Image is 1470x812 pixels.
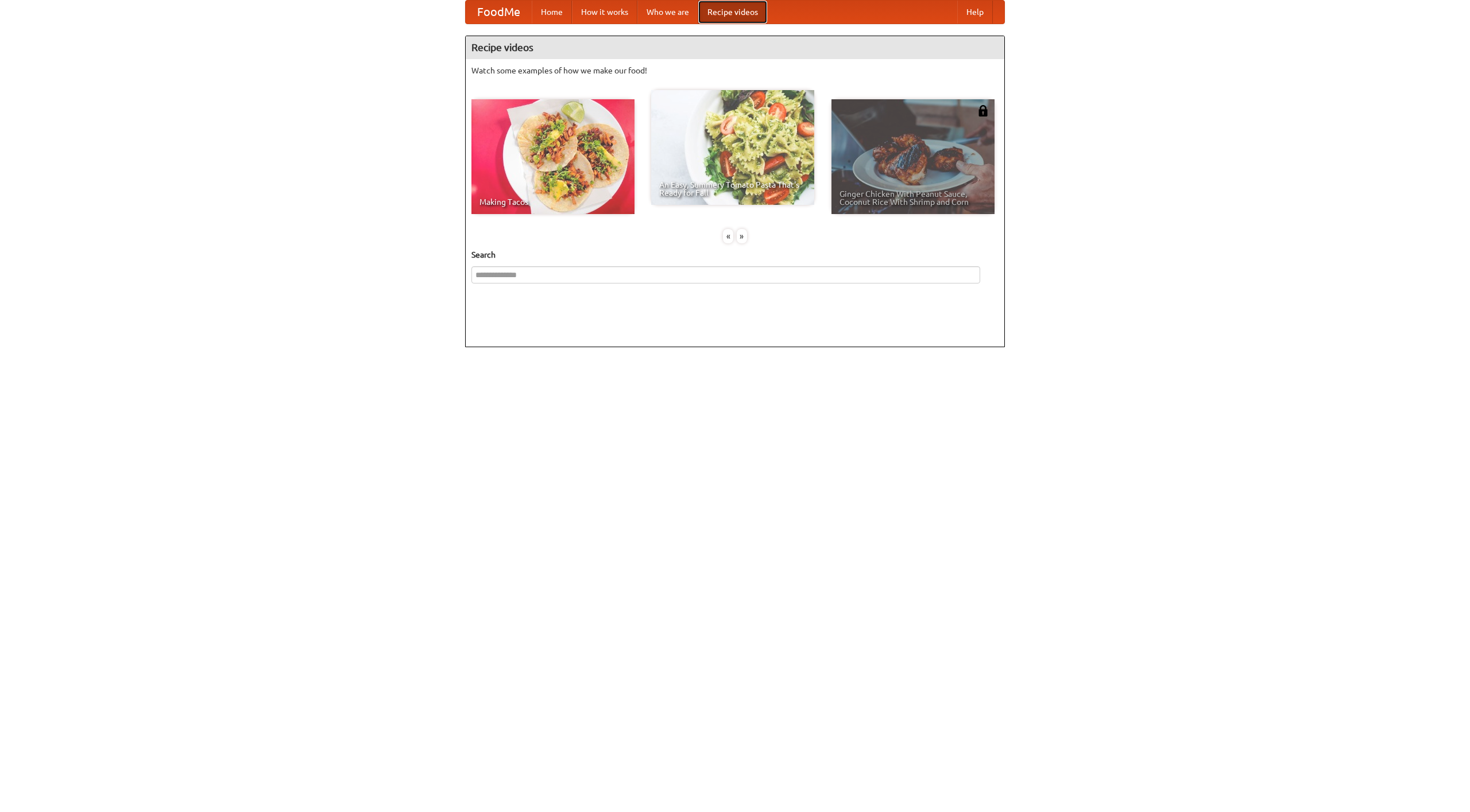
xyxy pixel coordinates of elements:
a: Recipe videos [698,1,767,24]
h5: Search [471,249,999,261]
a: An Easy, Summery Tomato Pasta That's Ready for Fall [651,90,814,205]
p: Watch some examples of how we make our food! [471,65,999,76]
h4: Recipe videos [466,36,1004,59]
a: Who we are [637,1,698,24]
div: » [737,229,747,243]
a: Help [957,1,993,24]
span: An Easy, Summery Tomato Pasta That's Ready for Fall [659,181,806,197]
a: Making Tacos [471,99,635,214]
img: 483408.png [977,105,989,116]
span: Making Tacos [479,198,626,206]
a: Home [532,1,572,24]
a: FoodMe [466,1,532,24]
a: How it works [572,1,637,24]
div: « [723,229,733,243]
